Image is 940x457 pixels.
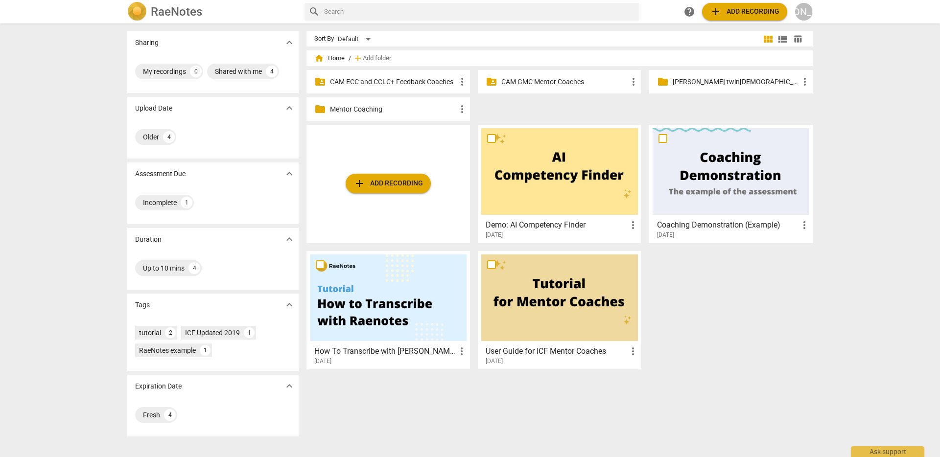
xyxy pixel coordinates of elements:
[702,3,787,21] button: Upload
[314,53,345,63] span: Home
[283,168,295,180] span: expand_more
[282,232,297,247] button: Show more
[777,33,789,45] span: view_list
[353,178,365,189] span: add
[135,38,159,48] p: Sharing
[486,231,503,239] span: [DATE]
[795,3,813,21] button: [PERSON_NAME]
[627,219,639,231] span: more_vert
[481,128,638,239] a: Demo: AI Competency Finder[DATE]
[775,32,790,46] button: List view
[851,446,924,457] div: Ask support
[164,409,176,421] div: 4
[151,5,202,19] h2: RaeNotes
[793,34,802,44] span: table_chart
[283,102,295,114] span: expand_more
[363,55,391,62] span: Add folder
[681,3,698,21] a: Help
[486,345,627,357] h3: User Guide for ICF Mentor Coaches
[314,35,334,43] div: Sort By
[135,234,162,245] p: Duration
[338,31,374,47] div: Default
[673,77,799,87] p: Jackie Adams twin2 email
[324,4,635,20] input: Search
[314,76,326,88] span: folder_shared
[761,32,775,46] button: Tile view
[710,6,722,18] span: add
[135,169,186,179] p: Assessment Due
[799,219,810,231] span: more_vert
[627,345,639,357] span: more_vert
[349,55,351,62] span: /
[282,101,297,115] button: Show more
[283,299,295,311] span: expand_more
[486,76,497,88] span: folder_shared
[501,77,628,87] p: CAM GMC Mentor Coaches
[143,198,177,207] div: Incomplete
[456,103,468,115] span: more_vert
[310,254,467,365] a: How To Transcribe with [PERSON_NAME][DATE]
[657,219,799,231] h3: Coaching Demonstration (Example)
[481,254,638,365] a: User Guide for ICF Mentor Coaches[DATE]
[657,231,674,239] span: [DATE]
[353,53,363,63] span: add
[127,2,147,22] img: Logo
[143,67,186,76] div: My recordings
[282,166,297,181] button: Show more
[330,77,456,87] p: CAM ECC and CCLC+ Feedback Coaches
[143,410,160,420] div: Fresh
[135,300,150,310] p: Tags
[330,104,456,114] p: Mentor Coaching
[282,379,297,393] button: Show more
[314,53,324,63] span: home
[653,128,809,239] a: Coaching Demonstration (Example)[DATE]
[139,328,161,338] div: tutorial
[143,263,185,273] div: Up to 10 mins
[127,2,297,22] a: LogoRaeNotes
[657,76,669,88] span: folder
[282,35,297,50] button: Show more
[244,327,255,338] div: 1
[628,76,639,88] span: more_vert
[456,76,468,88] span: more_vert
[346,174,431,193] button: Upload
[683,6,695,18] span: help
[135,103,172,114] p: Upload Date
[139,345,196,355] div: RaeNotes example
[710,6,779,18] span: Add recording
[266,66,278,77] div: 4
[282,297,297,312] button: Show more
[190,66,202,77] div: 0
[188,262,200,274] div: 4
[308,6,320,18] span: search
[799,76,811,88] span: more_vert
[181,197,192,208] div: 1
[762,33,774,45] span: view_module
[283,380,295,392] span: expand_more
[283,37,295,48] span: expand_more
[135,381,182,391] p: Expiration Date
[314,357,331,366] span: [DATE]
[143,132,159,142] div: Older
[283,233,295,245] span: expand_more
[486,219,627,231] h3: Demo: AI Competency Finder
[215,67,262,76] div: Shared with me
[353,178,423,189] span: Add recording
[185,328,240,338] div: ICF Updated 2019
[790,32,805,46] button: Table view
[165,327,176,338] div: 2
[163,131,175,143] div: 4
[200,345,211,356] div: 1
[314,103,326,115] span: folder
[486,357,503,366] span: [DATE]
[456,345,468,357] span: more_vert
[314,345,456,357] h3: How To Transcribe with RaeNotes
